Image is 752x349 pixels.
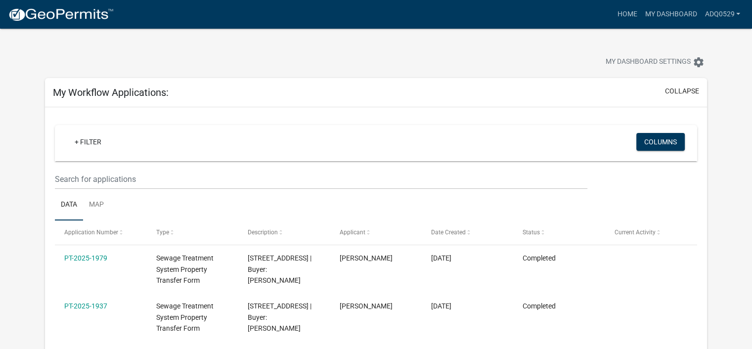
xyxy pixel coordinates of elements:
[641,5,701,24] a: My Dashboard
[64,302,107,310] a: PT-2025-1937
[693,56,705,68] i: settings
[615,229,656,236] span: Current Activity
[330,220,421,244] datatable-header-cell: Applicant
[431,229,466,236] span: Date Created
[613,5,641,24] a: Home
[431,302,451,310] span: 08/04/2025
[156,302,214,333] span: Sewage Treatment System Property Transfer Form
[636,133,685,151] button: Columns
[248,302,311,333] span: 630 HIGHLAND AVE | Buyer: Robert Socha
[523,302,556,310] span: Completed
[55,189,83,221] a: Data
[64,229,118,236] span: Application Number
[701,5,744,24] a: adq0529
[53,87,169,98] h5: My Workflow Applications:
[606,56,691,68] span: My Dashboard Settings
[665,86,699,96] button: collapse
[605,220,697,244] datatable-header-cell: Current Activity
[523,254,556,262] span: Completed
[523,229,540,236] span: Status
[64,254,107,262] a: PT-2025-1979
[340,254,393,262] span: Angela Quam
[248,229,278,236] span: Description
[340,229,365,236] span: Applicant
[248,254,311,285] span: 27142 CO HWY 73 | Buyer: Zachary Fraki
[156,229,169,236] span: Type
[598,52,712,72] button: My Dashboard Settingssettings
[55,169,587,189] input: Search for applications
[67,133,109,151] a: + Filter
[83,189,110,221] a: Map
[513,220,605,244] datatable-header-cell: Status
[55,220,146,244] datatable-header-cell: Application Number
[340,302,393,310] span: Angela Quam
[422,220,513,244] datatable-header-cell: Date Created
[238,220,330,244] datatable-header-cell: Description
[156,254,214,285] span: Sewage Treatment System Property Transfer Form
[431,254,451,262] span: 08/05/2025
[146,220,238,244] datatable-header-cell: Type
